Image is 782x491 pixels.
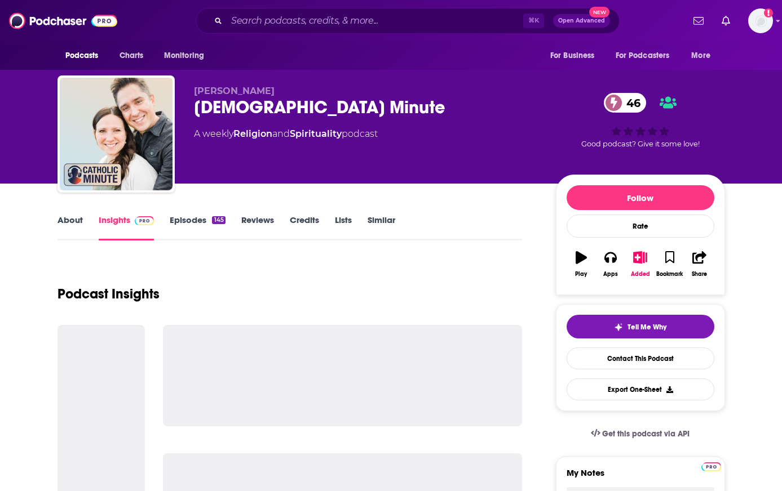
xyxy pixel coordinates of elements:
[335,215,352,240] a: Lists
[625,244,655,284] button: Added
[748,8,773,33] button: Show profile menu
[556,86,725,155] div: 46Good podcast? Give it some love!
[655,244,684,284] button: Bookmark
[156,45,219,66] button: open menu
[58,285,160,302] h1: Podcast Insights
[170,215,225,240] a: Episodes145
[290,128,342,139] a: Spirituality
[581,140,700,148] span: Good podcast? Give it some love!
[567,378,714,400] button: Export One-Sheet
[194,127,378,141] div: A weekly podcast
[701,461,721,471] a: Pro website
[604,93,646,113] a: 46
[689,11,708,30] a: Show notifications dropdown
[112,45,151,66] a: Charts
[227,12,523,30] input: Search podcasts, credits, & more...
[542,45,609,66] button: open menu
[290,215,319,240] a: Credits
[748,8,773,33] span: Logged in as shcarlos
[241,215,274,240] a: Reviews
[368,215,395,240] a: Similar
[656,271,683,278] div: Bookmark
[99,215,154,240] a: InsightsPodchaser Pro
[575,271,587,278] div: Play
[614,323,623,332] img: tell me why sparkle
[567,215,714,238] div: Rate
[683,45,724,66] button: open menu
[628,323,666,332] span: Tell Me Why
[120,48,144,64] span: Charts
[602,429,690,439] span: Get this podcast via API
[196,8,620,34] div: Search podcasts, credits, & more...
[589,7,609,17] span: New
[553,14,610,28] button: Open AdvancedNew
[194,86,275,96] span: [PERSON_NAME]
[684,244,714,284] button: Share
[692,271,707,278] div: Share
[608,45,686,66] button: open menu
[615,93,646,113] span: 46
[603,271,618,278] div: Apps
[65,48,99,64] span: Podcasts
[567,185,714,210] button: Follow
[60,78,173,190] img: Catholic Minute
[631,271,650,278] div: Added
[701,462,721,471] img: Podchaser Pro
[596,244,625,284] button: Apps
[135,216,154,225] img: Podchaser Pro
[58,215,83,240] a: About
[582,420,699,448] a: Get this podcast via API
[748,8,773,33] img: User Profile
[717,11,735,30] a: Show notifications dropdown
[558,18,605,24] span: Open Advanced
[272,128,290,139] span: and
[164,48,204,64] span: Monitoring
[764,8,773,17] svg: Add a profile image
[58,45,113,66] button: open menu
[212,216,225,224] div: 145
[616,48,670,64] span: For Podcasters
[550,48,595,64] span: For Business
[567,347,714,369] a: Contact This Podcast
[567,244,596,284] button: Play
[9,10,117,32] img: Podchaser - Follow, Share and Rate Podcasts
[523,14,544,28] span: ⌘ K
[567,467,714,487] label: My Notes
[567,315,714,338] button: tell me why sparkleTell Me Why
[233,128,272,139] a: Religion
[691,48,710,64] span: More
